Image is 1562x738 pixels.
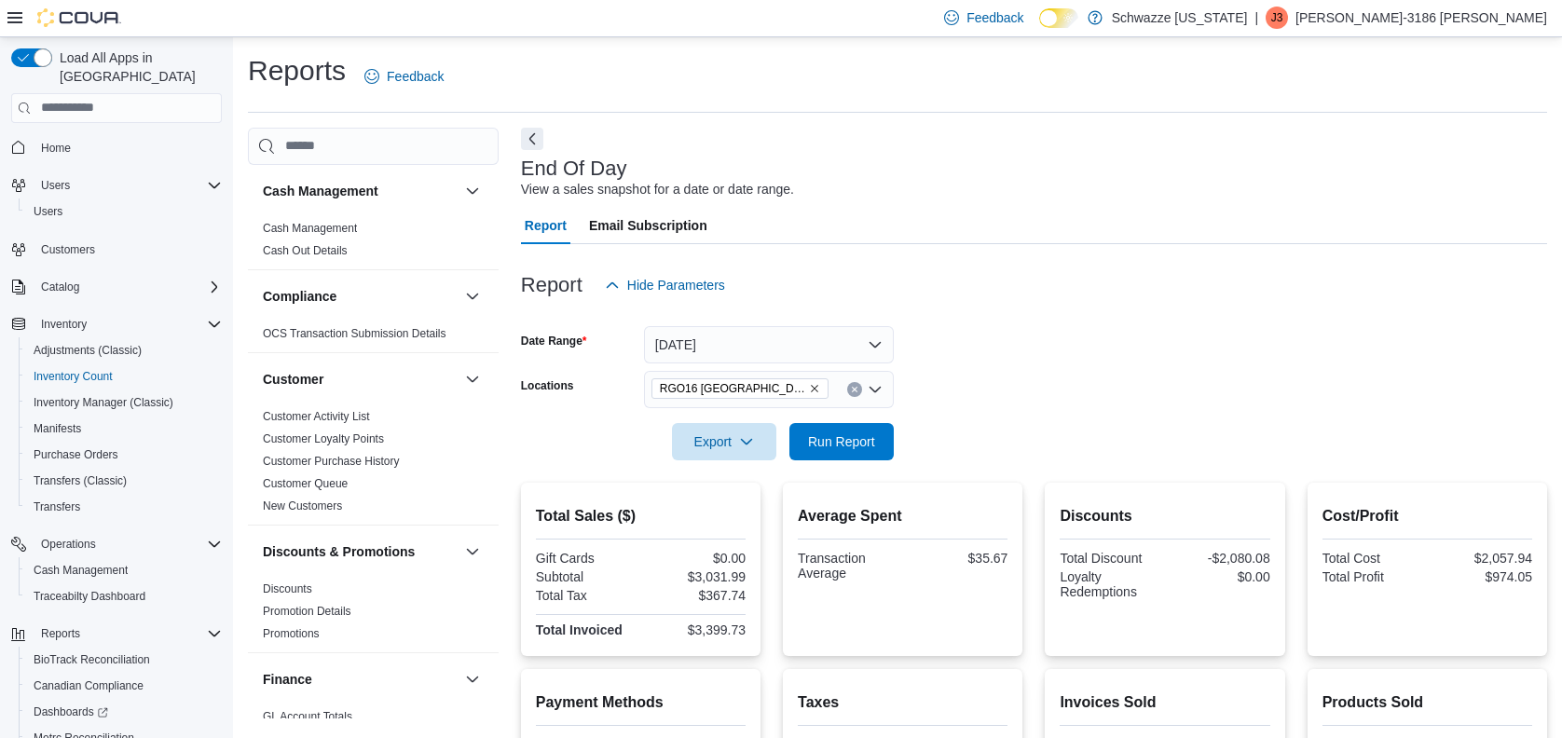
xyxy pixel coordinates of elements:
[966,8,1023,27] span: Feedback
[263,431,384,446] span: Customer Loyalty Points
[263,605,351,618] a: Promotion Details
[521,157,627,180] h3: End Of Day
[589,207,707,244] span: Email Subscription
[357,58,451,95] a: Feedback
[248,322,499,352] div: Compliance
[34,533,103,555] button: Operations
[26,470,134,492] a: Transfers (Classic)
[1271,7,1283,29] span: J3
[26,417,222,440] span: Manifests
[521,334,587,348] label: Date Range
[263,370,458,389] button: Customer
[263,410,370,423] a: Customer Activity List
[808,432,875,451] span: Run Report
[248,52,346,89] h1: Reports
[34,204,62,219] span: Users
[19,494,229,520] button: Transfers
[26,585,153,608] a: Traceabilty Dashboard
[263,582,312,595] a: Discounts
[34,704,108,719] span: Dashboards
[41,317,87,332] span: Inventory
[19,699,229,725] a: Dashboards
[1060,569,1161,599] div: Loyalty Redemptions
[627,276,725,294] span: Hide Parameters
[263,455,400,468] a: Customer Purchase History
[263,243,348,258] span: Cash Out Details
[26,365,222,388] span: Inventory Count
[868,382,883,397] button: Open list of options
[34,499,80,514] span: Transfers
[41,280,79,294] span: Catalog
[26,585,222,608] span: Traceabilty Dashboard
[1322,691,1532,714] h2: Products Sold
[263,454,400,469] span: Customer Purchase History
[26,559,135,581] a: Cash Management
[34,447,118,462] span: Purchase Orders
[19,557,229,583] button: Cash Management
[26,339,149,362] a: Adjustments (Classic)
[19,442,229,468] button: Purchase Orders
[1322,569,1424,584] div: Total Profit
[34,369,113,384] span: Inventory Count
[26,444,222,466] span: Purchase Orders
[4,236,229,263] button: Customers
[4,274,229,300] button: Catalog
[263,182,458,200] button: Cash Management
[34,174,222,197] span: Users
[536,505,746,527] h2: Total Sales ($)
[34,137,78,159] a: Home
[536,569,637,584] div: Subtotal
[798,505,1007,527] h2: Average Spent
[525,207,567,244] span: Report
[461,368,484,390] button: Customer
[26,391,222,414] span: Inventory Manager (Classic)
[263,221,357,236] span: Cash Management
[34,239,103,261] a: Customers
[19,673,229,699] button: Canadian Compliance
[41,141,71,156] span: Home
[536,551,637,566] div: Gift Cards
[1254,7,1258,29] p: |
[19,416,229,442] button: Manifests
[1060,505,1269,527] h2: Discounts
[461,285,484,307] button: Compliance
[461,180,484,202] button: Cash Management
[263,477,348,490] a: Customer Queue
[26,365,120,388] a: Inventory Count
[34,652,150,667] span: BioTrack Reconciliation
[19,363,229,389] button: Inventory Count
[536,622,623,637] strong: Total Invoiced
[19,389,229,416] button: Inventory Manager (Classic)
[248,578,499,652] div: Discounts & Promotions
[34,174,77,197] button: Users
[1431,551,1532,566] div: $2,057.94
[536,588,637,603] div: Total Tax
[34,395,173,410] span: Inventory Manager (Classic)
[798,551,899,581] div: Transaction Average
[4,531,229,557] button: Operations
[263,287,458,306] button: Compliance
[847,382,862,397] button: Clear input
[34,622,88,645] button: Reports
[644,588,746,603] div: $367.74
[248,217,499,269] div: Cash Management
[19,337,229,363] button: Adjustments (Classic)
[1039,28,1040,29] span: Dark Mode
[34,421,81,436] span: Manifests
[1322,551,1424,566] div: Total Cost
[26,675,151,697] a: Canadian Compliance
[52,48,222,86] span: Load All Apps in [GEOGRAPHIC_DATA]
[41,626,80,641] span: Reports
[1060,691,1269,714] h2: Invoices Sold
[536,691,746,714] h2: Payment Methods
[521,274,582,296] h3: Report
[26,417,89,440] a: Manifests
[34,313,94,335] button: Inventory
[41,242,95,257] span: Customers
[34,136,222,159] span: Home
[41,537,96,552] span: Operations
[34,343,142,358] span: Adjustments (Classic)
[26,701,116,723] a: Dashboards
[263,182,378,200] h3: Cash Management
[263,409,370,424] span: Customer Activity List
